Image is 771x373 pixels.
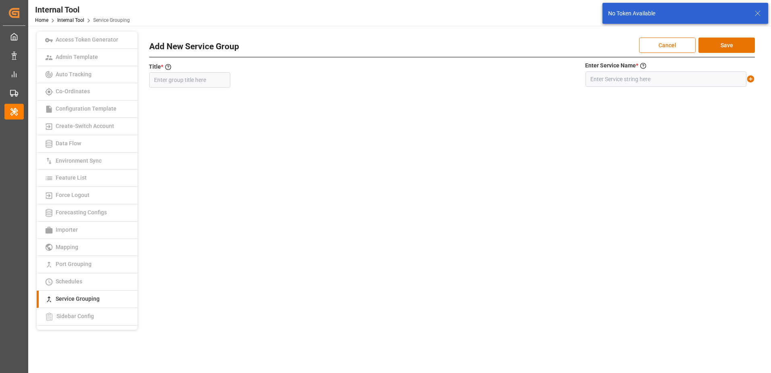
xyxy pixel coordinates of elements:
[149,72,230,88] input: Enter group title here
[57,17,84,23] a: Internal Tool
[53,174,89,181] span: Feature List
[53,226,80,233] span: Importer
[37,31,138,49] a: Access Token Generator
[37,308,138,326] a: Sidebar Config
[37,239,138,256] a: Mapping
[149,40,239,53] h2: Add New Service Group
[586,71,746,87] input: Enter Service string here
[53,209,109,216] span: Forecasting Configs
[608,9,747,18] div: No Token Available
[585,61,636,70] label: Enter Service Name
[53,88,92,94] span: Co-Ordinates
[53,36,121,43] span: Access Token Generator
[53,192,92,198] span: Force Logout
[37,49,138,66] a: Admin Template
[37,222,138,239] a: Importer
[37,170,138,187] a: Feature List
[35,4,130,16] div: Internal Tool
[53,278,85,285] span: Schedules
[53,71,94,78] span: Auto Tracking
[698,38,755,53] button: Save
[37,135,138,153] a: Data Flow
[37,273,138,291] a: Schedules
[37,118,138,135] a: Create-Switch Account
[37,326,138,344] a: Solution Management
[37,256,138,273] a: Port Grouping
[53,123,117,129] span: Create-Switch Account
[53,244,81,250] span: Mapping
[35,17,48,23] a: Home
[37,187,138,204] a: Force Logout
[53,261,94,267] span: Port Grouping
[639,38,696,53] button: Cancel
[37,204,138,222] a: Forecasting Configs
[54,313,96,319] span: Sidebar Config
[37,153,138,170] a: Environment Sync
[37,83,138,101] a: Co-Ordinates
[149,63,161,71] label: Title
[53,105,119,112] span: Configuration Template
[53,157,104,164] span: Environment Sync
[53,140,83,147] span: Data Flow
[53,295,102,302] span: Service Grouping
[37,101,138,118] a: Configuration Template
[37,291,138,308] a: Service Grouping
[37,66,138,84] a: Auto Tracking
[53,54,100,60] span: Admin Template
